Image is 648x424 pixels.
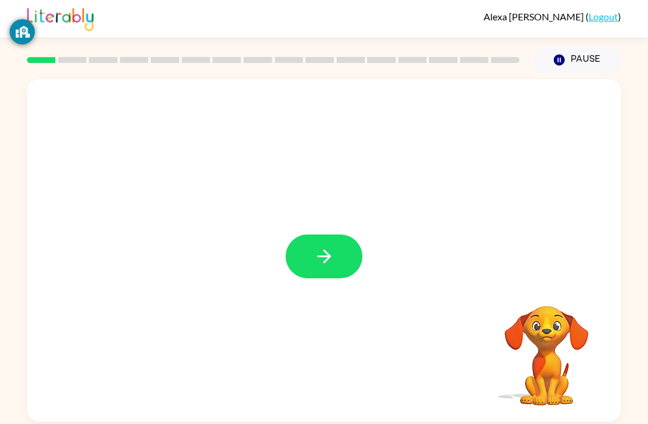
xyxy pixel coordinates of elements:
span: Alexa [PERSON_NAME] [484,11,586,22]
a: Logout [589,11,618,22]
div: ( ) [484,11,621,22]
button: Pause [534,46,621,74]
video: Your browser must support playing .mp4 files to use Literably. Please try using another browser. [487,287,607,407]
button: GoGuardian Privacy Information [10,19,35,44]
img: Literably [27,5,94,31]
